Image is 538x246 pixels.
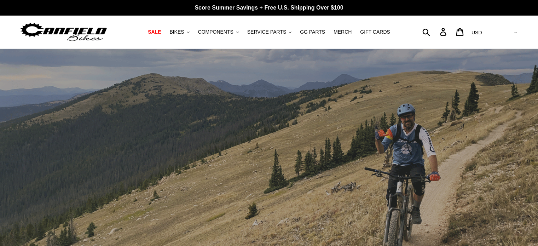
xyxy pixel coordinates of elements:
[144,27,164,37] a: SALE
[166,27,193,37] button: BIKES
[195,27,242,37] button: COMPONENTS
[148,29,161,35] span: SALE
[247,29,286,35] span: SERVICE PARTS
[426,24,444,40] input: Search
[244,27,295,37] button: SERVICE PARTS
[360,29,390,35] span: GIFT CARDS
[330,27,355,37] a: MERCH
[198,29,233,35] span: COMPONENTS
[300,29,325,35] span: GG PARTS
[169,29,184,35] span: BIKES
[334,29,352,35] span: MERCH
[19,21,108,43] img: Canfield Bikes
[357,27,394,37] a: GIFT CARDS
[296,27,329,37] a: GG PARTS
